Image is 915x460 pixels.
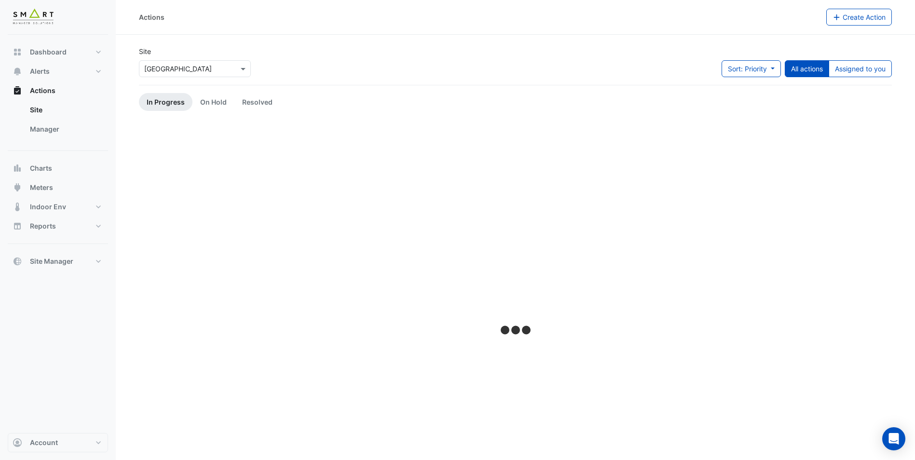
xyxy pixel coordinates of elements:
[8,62,108,81] button: Alerts
[234,93,280,111] a: Resolved
[30,86,55,95] span: Actions
[30,202,66,212] span: Indoor Env
[13,163,22,173] app-icon: Charts
[139,46,151,56] label: Site
[30,183,53,192] span: Meters
[13,202,22,212] app-icon: Indoor Env
[12,8,55,27] img: Company Logo
[722,60,781,77] button: Sort: Priority
[8,159,108,178] button: Charts
[30,67,50,76] span: Alerts
[30,257,73,266] span: Site Manager
[192,93,234,111] a: On Hold
[8,100,108,143] div: Actions
[139,12,164,22] div: Actions
[13,47,22,57] app-icon: Dashboard
[30,163,52,173] span: Charts
[8,42,108,62] button: Dashboard
[13,86,22,95] app-icon: Actions
[8,197,108,216] button: Indoor Env
[8,433,108,452] button: Account
[13,67,22,76] app-icon: Alerts
[826,9,892,26] button: Create Action
[728,65,767,73] span: Sort: Priority
[13,257,22,266] app-icon: Site Manager
[8,252,108,271] button: Site Manager
[13,221,22,231] app-icon: Reports
[30,221,56,231] span: Reports
[882,427,905,450] div: Open Intercom Messenger
[22,120,108,139] a: Manager
[843,13,886,21] span: Create Action
[30,47,67,57] span: Dashboard
[785,60,829,77] button: All actions
[13,183,22,192] app-icon: Meters
[8,216,108,236] button: Reports
[8,81,108,100] button: Actions
[139,93,192,111] a: In Progress
[22,100,108,120] a: Site
[8,178,108,197] button: Meters
[829,60,892,77] button: Assigned to you
[30,438,58,447] span: Account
